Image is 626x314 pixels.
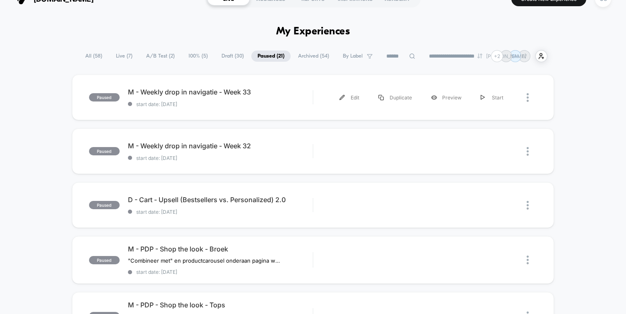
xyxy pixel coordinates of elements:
[140,51,181,62] span: A/B Test ( 2 )
[292,51,335,62] span: Archived ( 54 )
[128,101,313,107] span: start date: [DATE]
[128,142,313,150] span: M - Weekly drop in navigatie - Week 32
[89,256,120,264] span: paused
[343,53,363,59] span: By Label
[89,147,120,155] span: paused
[128,257,282,264] span: "Combineer met" en productcarousel onderaan pagina weggehaald, om bezoekers nog meer te sturen ri...
[339,95,345,100] img: menu
[182,51,214,62] span: 100% ( 5 )
[491,50,503,62] div: + 2
[527,256,529,264] img: close
[527,147,529,156] img: close
[421,88,471,107] div: Preview
[79,51,108,62] span: All ( 58 )
[110,51,139,62] span: Live ( 7 )
[128,209,313,215] span: start date: [DATE]
[128,245,313,253] span: M - PDP - Shop the look - Broek
[251,51,291,62] span: Paused ( 21 )
[215,51,250,62] span: Draft ( 30 )
[276,26,350,38] h1: My Experiences
[128,269,313,275] span: start date: [DATE]
[128,155,313,161] span: start date: [DATE]
[330,88,369,107] div: Edit
[128,88,313,96] span: M - Weekly drop in navigatie - Week 33
[128,196,313,204] span: D - Cart - Upsell (Bestsellers vs. Personalized) 2.0
[486,53,526,59] p: [PERSON_NAME]
[477,53,482,58] img: end
[527,93,529,102] img: close
[128,301,313,309] span: M - PDP - Shop the look - Tops
[527,201,529,210] img: close
[89,201,120,209] span: paused
[369,88,421,107] div: Duplicate
[481,95,485,100] img: menu
[471,88,513,107] div: Start
[89,93,120,101] span: paused
[378,95,384,100] img: menu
